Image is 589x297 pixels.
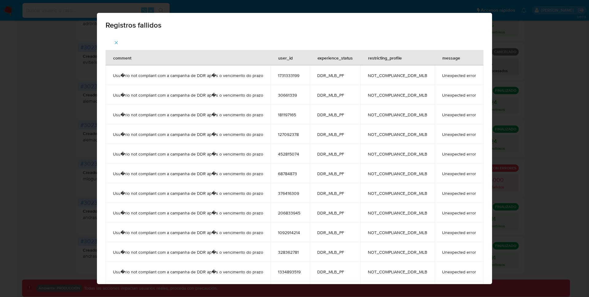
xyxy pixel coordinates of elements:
span: Usu�rio not compliant com a campanha de DDR ap�s o vencimento do prazo [113,249,263,255]
span: 376416309 [278,191,302,196]
div: comment [106,50,139,65]
span: NOT_COMPLIANCE_DDR_MLB [368,230,427,235]
span: Unexpected error [442,210,476,216]
span: DDR_MLB_PF [317,73,353,78]
span: NOT_COMPLIANCE_DDR_MLB [368,112,427,118]
span: Unexpected error [442,269,476,275]
span: Usu�rio not compliant com a campanha de DDR ap�s o vencimento do prazo [113,92,263,98]
span: Usu�rio not compliant com a campanha de DDR ap�s o vencimento do prazo [113,230,263,235]
span: Unexpected error [442,132,476,137]
span: DDR_MLB_PF [317,230,353,235]
span: Unexpected error [442,191,476,196]
span: NOT_COMPLIANCE_DDR_MLB [368,191,427,196]
span: 1092914214 [278,230,302,235]
span: 1334893519 [278,269,302,275]
span: 206833945 [278,210,302,216]
span: 452815074 [278,151,302,157]
span: Usu�rio not compliant com a campanha de DDR ap�s o vencimento do prazo [113,191,263,196]
span: DDR_MLB_PF [317,112,353,118]
span: DDR_MLB_PF [317,171,353,176]
span: 68784873 [278,171,302,176]
span: DDR_MLB_PF [317,249,353,255]
span: 328362781 [278,249,302,255]
span: 181197165 [278,112,302,118]
span: NOT_COMPLIANCE_DDR_MLB [368,73,427,78]
div: experience_status [310,50,360,65]
span: Usu�rio not compliant com a campanha de DDR ap�s o vencimento do prazo [113,210,263,216]
span: DDR_MLB_PF [317,191,353,196]
span: Registros fallidos [106,21,483,29]
span: Usu�rio not compliant com a campanha de DDR ap�s o vencimento do prazo [113,112,263,118]
span: 30661339 [278,92,302,98]
span: NOT_COMPLIANCE_DDR_MLB [368,151,427,157]
div: restricting_profile [361,50,409,65]
span: Unexpected error [442,112,476,118]
span: NOT_COMPLIANCE_DDR_MLB [368,92,427,98]
span: DDR_MLB_PF [317,269,353,275]
span: 1731333199 [278,73,302,78]
span: NOT_COMPLIANCE_DDR_MLB [368,249,427,255]
span: DDR_MLB_PF [317,151,353,157]
span: Usu�rio not compliant com a campanha de DDR ap�s o vencimento do prazo [113,171,263,176]
span: DDR_MLB_PF [317,132,353,137]
span: Usu�rio not compliant com a campanha de DDR ap�s o vencimento do prazo [113,151,263,157]
span: NOT_COMPLIANCE_DDR_MLB [368,171,427,176]
span: Unexpected error [442,230,476,235]
span: NOT_COMPLIANCE_DDR_MLB [368,210,427,216]
span: NOT_COMPLIANCE_DDR_MLB [368,132,427,137]
span: Usu�rio not compliant com a campanha de DDR ap�s o vencimento do prazo [113,73,263,78]
span: Unexpected error [442,249,476,255]
span: NOT_COMPLIANCE_DDR_MLB [368,269,427,275]
span: 127092378 [278,132,302,137]
span: DDR_MLB_PF [317,210,353,216]
div: user_id [271,50,300,65]
span: Unexpected error [442,92,476,98]
span: Unexpected error [442,73,476,78]
span: Usu�rio not compliant com a campanha de DDR ap�s o vencimento do prazo [113,269,263,275]
span: Usu�rio not compliant com a campanha de DDR ap�s o vencimento do prazo [113,132,263,137]
span: Unexpected error [442,151,476,157]
div: message [435,50,468,65]
span: Unexpected error [442,171,476,176]
span: DDR_MLB_PF [317,92,353,98]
